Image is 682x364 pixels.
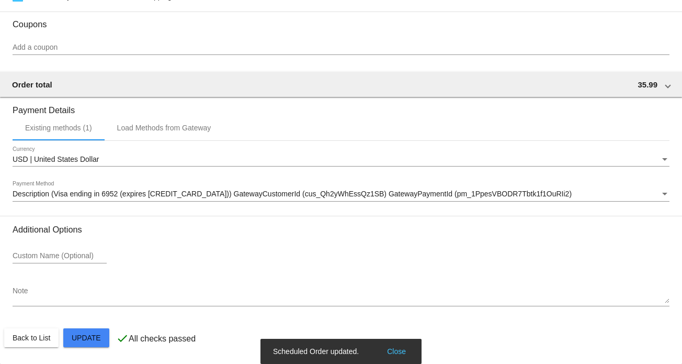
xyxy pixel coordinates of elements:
[117,124,211,132] div: Load Methods from Gateway
[13,43,669,52] input: Add a coupon
[384,346,409,357] button: Close
[13,12,669,29] h3: Coupons
[13,334,50,342] span: Back to List
[273,346,409,357] simple-snack-bar: Scheduled Order updated.
[13,156,669,164] mat-select: Currency
[25,124,92,132] div: Existing methods (1)
[72,334,101,342] span: Update
[63,328,109,347] button: Update
[13,225,669,235] h3: Additional Options
[13,190,669,198] mat-select: Payment Method
[116,332,129,345] mat-icon: check
[13,97,669,115] h3: Payment Details
[12,80,52,89] span: Order total
[638,80,657,89] span: 35.99
[13,155,99,163] span: USD | United States Dollar
[129,334,196,344] p: All checks passed
[13,252,107,260] input: Custom Name (Optional)
[13,190,572,198] span: Description (Visa ending in 6952 (expires [CREDIT_CARD_DATA])) GatewayCustomerId (cus_Qh2yWhEssQz...
[4,328,59,347] button: Back to List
